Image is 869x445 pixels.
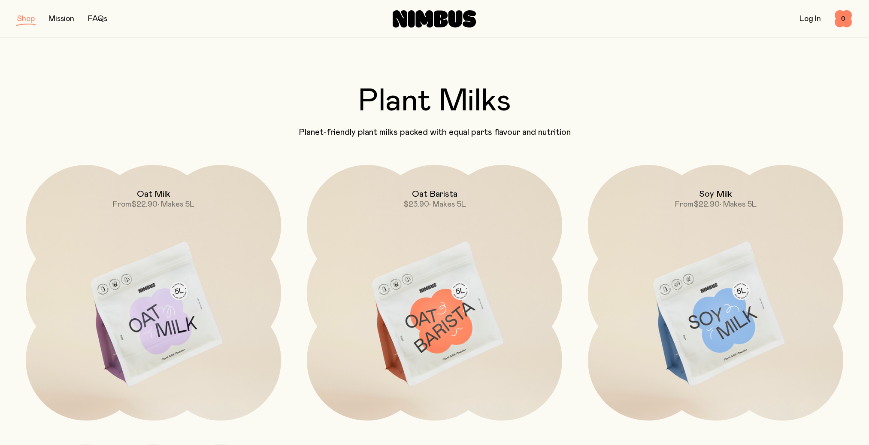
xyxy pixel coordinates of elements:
[835,10,852,27] button: 0
[17,86,852,117] h2: Plant Milks
[699,189,732,199] h2: Soy Milk
[588,165,843,421] a: Soy MilkFrom$22.90• Makes 5L
[799,15,821,23] a: Log In
[17,127,852,137] p: Planet-friendly plant milks packed with equal parts flavour and nutrition
[88,15,107,23] a: FAQs
[157,201,194,208] span: • Makes 5L
[720,201,757,208] span: • Makes 5L
[137,189,170,199] h2: Oat Milk
[412,189,457,199] h2: Oat Barista
[26,165,281,421] a: Oat MilkFrom$22.90• Makes 5L
[403,201,429,208] span: $23.90
[693,201,720,208] span: $22.90
[307,165,562,421] a: Oat Barista$23.90• Makes 5L
[48,15,74,23] a: Mission
[131,201,157,208] span: $22.90
[675,201,693,208] span: From
[113,201,131,208] span: From
[429,201,466,208] span: • Makes 5L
